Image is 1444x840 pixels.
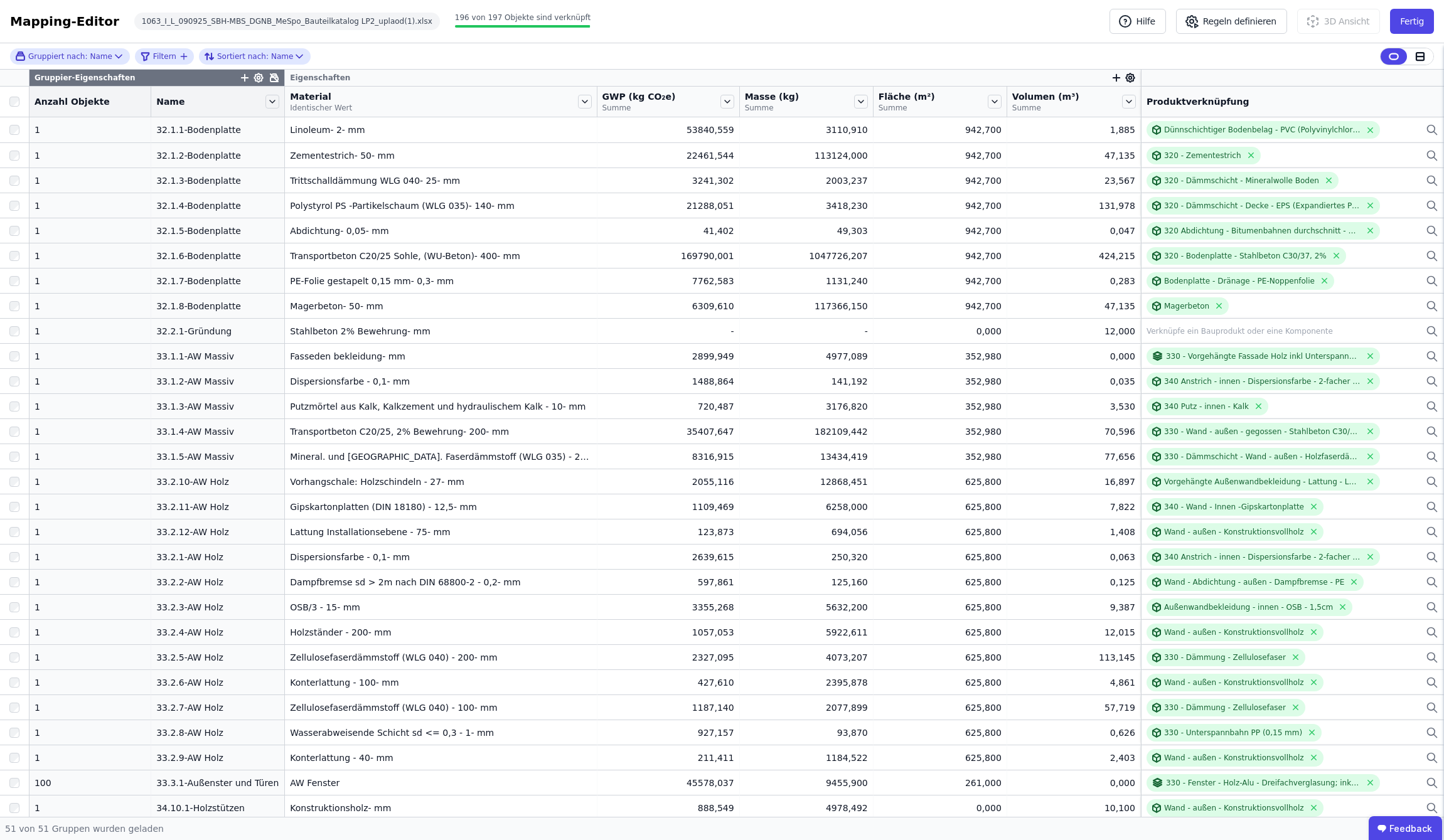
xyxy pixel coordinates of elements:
div: 625,800 [879,676,1002,689]
div: 33.1.3-AW Massiv [156,400,279,413]
div: 141,192 [745,375,868,388]
div: 35407,647 [602,425,734,438]
div: 340 Anstrich - innen - Dispersionsfarbe - 2-facher Anstrich [1164,552,1361,562]
button: Fertig [1390,9,1434,34]
div: Wand - außen - Konstruktionsvollholz [1164,627,1304,637]
span: Material [290,90,352,103]
div: 33.2.9-AW Holz [156,752,279,764]
div: 320 - Dämmschicht - Mineralwolle Boden [1164,176,1319,186]
div: 625,800 [879,651,1002,664]
div: Gipskartonplatten (DIN 18180) - 12,5- mm [290,501,591,513]
div: 4978,492 [745,802,868,814]
div: 77,656 [1012,450,1135,463]
div: 1,408 [1012,526,1135,538]
div: 2327,095 [602,651,734,664]
div: 2003,237 [745,174,868,187]
div: 2055,116 [602,476,734,488]
div: PE-Folie gestapelt 0,15 mm- 0,3- mm [290,275,591,287]
div: 2899,949 [602,350,734,363]
div: 352,980 [879,375,1002,388]
div: 320 - Dämmschicht - Decke - EPS (Expandiertes Polystyrol) 035 [1164,201,1361,211]
div: 942,700 [879,250,1002,262]
div: Fasseden bekleidung- mm [290,350,591,363]
div: 3241,302 [602,174,734,187]
div: 320 - Zementestrich [1164,151,1241,161]
div: 33.2.12-AW Holz [156,526,279,538]
div: 1 [35,275,146,287]
div: 1 [35,626,146,639]
div: 169790,001 [602,250,734,262]
div: 32.1.3-Bodenplatte [156,174,279,187]
div: - [602,325,734,338]
div: AW Fenster [290,777,591,789]
div: Dünnschichtiger Bodenbelag - PVC (Polyvinylchlorid) - 0,2cm [1164,125,1361,135]
span: GWP (kg CO₂e) [602,90,676,103]
div: 1 [35,425,146,438]
div: 1187,140 [602,701,734,714]
div: 32.1.2-Bodenplatte [156,149,279,162]
span: Summe [602,103,676,113]
div: 2395,878 [745,676,868,689]
div: 33.1.2-AW Massiv [156,375,279,388]
div: 12868,451 [745,476,868,488]
div: 1 [35,676,146,689]
div: Vorhangschale: Holzschindeln - 27- mm [290,476,591,488]
div: 1 [35,250,146,262]
div: Transportbeton C20/25 Sohle, (WU-Beton)- 400- mm [290,250,591,262]
div: 625,800 [879,701,1002,714]
div: 3355,268 [602,601,734,614]
div: 1 [35,174,146,187]
div: 33.1.5-AW Massiv [156,450,279,463]
div: 47,135 [1012,149,1135,162]
div: 3418,230 [745,199,868,212]
div: 625,800 [879,501,1002,513]
div: 21288,051 [602,199,734,212]
div: 113124,000 [745,149,868,162]
div: 0,000 [1012,350,1135,363]
div: 32.2.1-Gründung [156,325,279,338]
div: 942,700 [879,174,1002,187]
div: 1 [35,701,146,714]
div: 942,700 [879,225,1002,237]
div: 352,980 [879,425,1002,438]
div: 625,800 [879,526,1002,538]
div: 211,411 [602,752,734,764]
div: 1 [35,726,146,739]
div: 33.2.3-AW Holz [156,601,279,614]
span: Name [156,95,185,108]
div: Dispersionsfarbe - 0,1- mm [290,551,591,563]
div: Zementestrich- 50- mm [290,149,591,162]
div: 34.10.1-Holzstützen [156,802,279,814]
div: 53840,559 [602,124,734,136]
div: Wand - außen - Konstruktionsvollholz [1164,527,1304,537]
div: 10,100 [1012,802,1135,814]
div: 57,719 [1012,701,1135,714]
div: 0,000 [1012,777,1135,789]
div: 427,610 [602,676,734,689]
div: 330 - Dämmschicht - Wand - außen - Holzfaserdämmplatten - 50a [1164,452,1361,462]
div: 261,000 [879,777,1002,789]
div: 352,980 [879,350,1002,363]
div: 1 [35,124,146,136]
div: 330 - Vorgehängte Fassade Holz inkl Unterspannbahn und Lattung [1166,351,1361,361]
div: 0,000 [879,325,1002,338]
span: Summe [1012,103,1079,113]
div: Bodenplatte - Dränage - PE-Noppenfolie [1164,276,1315,286]
div: Holzständer - 200- mm [290,626,591,639]
div: 250,320 [745,551,868,563]
div: 33.3.1-Außenster und Türen [156,777,279,789]
div: 2,403 [1012,752,1135,764]
div: 1057,053 [602,626,734,639]
div: Wand - außen - Konstruktionsvollholz [1164,803,1304,813]
div: OSB/3 - 15- mm [290,601,591,614]
div: 32.1.4-Bodenplatte [156,199,279,212]
div: 1 [35,551,146,563]
div: 330 - Unterspannbahn PP (0,15 mm) [1164,728,1302,738]
div: 13434,419 [745,450,868,463]
div: - [745,325,868,338]
div: 33.2.1-AW Holz [156,551,279,563]
span: Filtern [153,51,176,61]
div: 927,157 [602,726,734,739]
button: Hilfe [1110,9,1166,34]
div: 41,402 [602,225,734,237]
